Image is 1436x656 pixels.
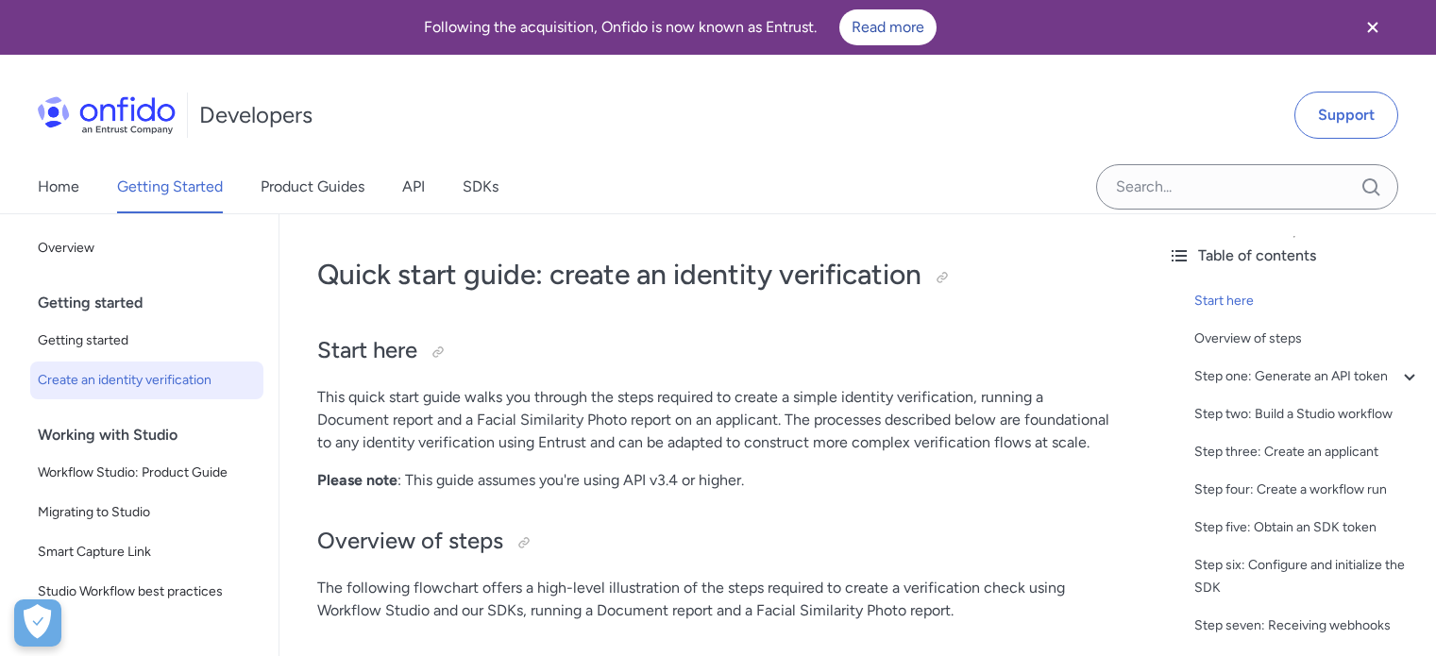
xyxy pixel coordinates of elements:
h1: Quick start guide: create an identity verification [317,256,1115,294]
a: Getting started [30,322,263,360]
a: Step six: Configure and initialize the SDK [1194,554,1421,599]
span: Overview [38,237,256,260]
a: Step three: Create an applicant [1194,441,1421,463]
a: Getting Started [117,160,223,213]
a: Create an identity verification [30,362,263,399]
span: Studio Workflow best practices [38,580,256,603]
p: This quick start guide walks you through the steps required to create a simple identity verificat... [317,386,1115,454]
a: Overview [30,229,263,267]
a: Smart Capture Link [30,533,263,571]
p: : This guide assumes you're using API v3.4 or higher. [317,469,1115,492]
span: Create an identity verification [38,369,256,392]
a: Step seven: Receiving webhooks [1194,614,1421,637]
h2: Overview of steps [317,526,1115,558]
span: Migrating to Studio [38,501,256,524]
a: Workflow Studio: Product Guide [30,454,263,492]
div: Getting started [38,284,271,322]
a: API [402,160,425,213]
a: Read more [839,9,937,45]
div: Table of contents [1168,244,1421,267]
a: Step four: Create a workflow run [1194,479,1421,501]
a: Step one: Generate an API token [1194,365,1421,388]
span: Getting started [38,329,256,352]
input: Onfido search input field [1096,164,1398,210]
a: Step two: Build a Studio workflow [1194,403,1421,426]
span: Workflow Studio: Product Guide [38,462,256,484]
a: Migrating to Studio [30,494,263,531]
div: Cookie Preferences [14,599,61,647]
a: Studio Workflow best practices [30,573,263,611]
div: Following the acquisition, Onfido is now known as Entrust. [23,9,1338,45]
p: The following flowchart offers a high-level illustration of the steps required to create a verifi... [317,577,1115,622]
button: Close banner [1338,4,1408,51]
a: Start here [1194,290,1421,312]
a: Support [1294,92,1398,139]
a: Overview of steps [1194,328,1421,350]
button: Open Preferences [14,599,61,647]
span: Smart Capture Link [38,541,256,563]
svg: Close banner [1361,16,1384,39]
h1: Developers [199,100,313,130]
h2: Start here [317,335,1115,367]
img: Onfido Logo [38,96,176,134]
a: Product Guides [261,160,364,213]
a: Home [38,160,79,213]
a: Step five: Obtain an SDK token [1194,516,1421,539]
a: SDKs [463,160,498,213]
div: Working with Studio [38,416,271,454]
strong: Please note [317,471,397,489]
